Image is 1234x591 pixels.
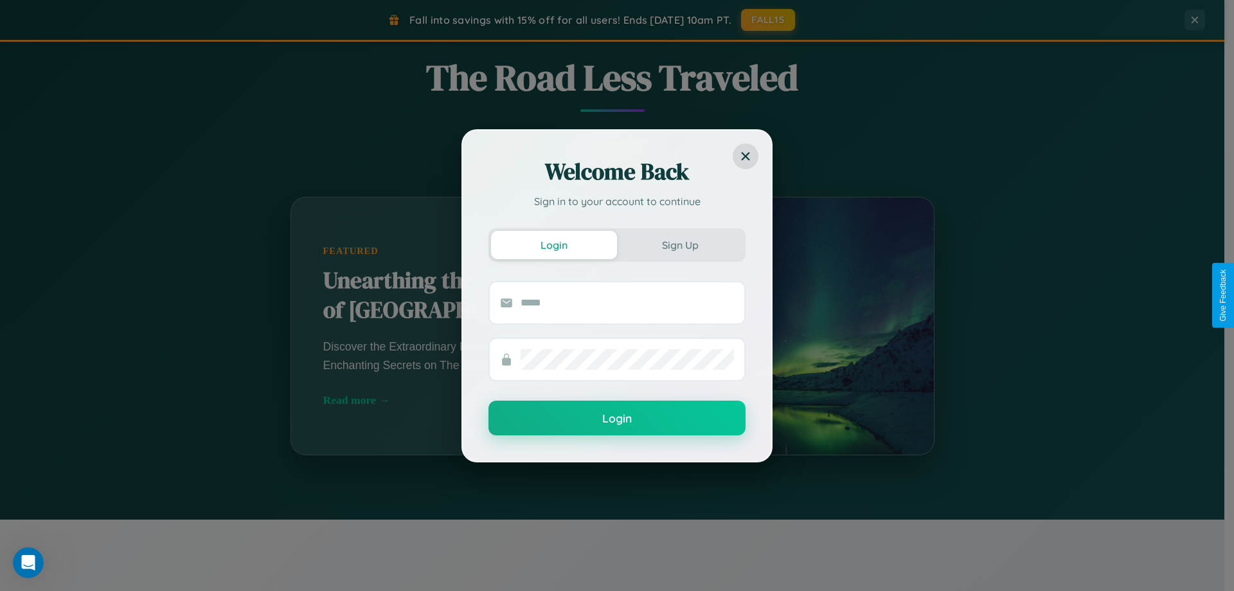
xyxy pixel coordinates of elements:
p: Sign in to your account to continue [488,194,746,209]
button: Login [488,401,746,435]
button: Login [491,231,617,259]
button: Sign Up [617,231,743,259]
div: Give Feedback [1219,269,1228,322]
h2: Welcome Back [488,156,746,187]
iframe: Intercom live chat [13,547,44,578]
